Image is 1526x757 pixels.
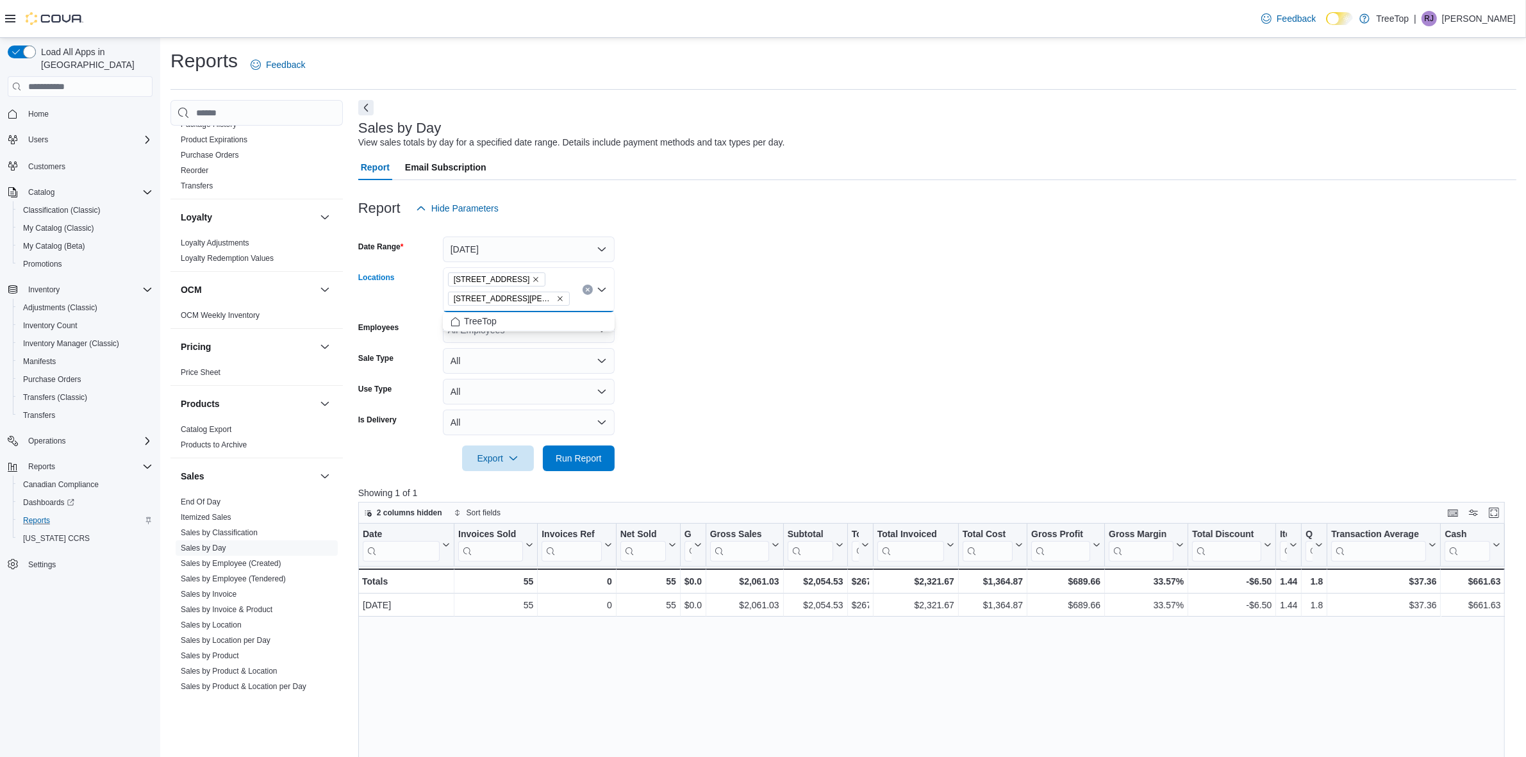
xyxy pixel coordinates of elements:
[620,529,665,562] div: Net Sold
[181,283,315,296] button: OCM
[458,529,523,562] div: Invoices Sold
[18,495,79,510] a: Dashboards
[181,424,231,435] span: Catalog Export
[170,308,343,328] div: OCM
[3,131,158,149] button: Users
[23,259,62,269] span: Promotions
[18,300,153,315] span: Adjustments (Classic)
[443,348,615,374] button: All
[1466,505,1481,520] button: Display options
[36,46,153,71] span: Load All Apps in [GEOGRAPHIC_DATA]
[181,367,220,378] span: Price Sheet
[18,408,60,423] a: Transfers
[18,238,90,254] a: My Catalog (Beta)
[18,300,103,315] a: Adjustments (Classic)
[23,303,97,313] span: Adjustments (Classic)
[1280,529,1297,562] button: Items Per Transaction
[1376,11,1409,26] p: TreeTop
[181,470,315,483] button: Sales
[181,543,226,553] span: Sales by Day
[684,597,702,613] div: $0.00
[181,681,306,692] span: Sales by Product & Location per Day
[18,336,153,351] span: Inventory Manager (Classic)
[181,559,281,568] a: Sales by Employee (Created)
[3,183,158,201] button: Catalog
[18,318,153,333] span: Inventory Count
[1109,529,1184,562] button: Gross Margin
[963,597,1023,613] div: $1,364.87
[26,12,83,25] img: Cova
[181,440,247,449] a: Products to Archive
[181,513,231,522] a: Itemized Sales
[1306,529,1323,562] button: Qty Per Transaction
[18,203,106,218] a: Classification (Classic)
[18,390,92,405] a: Transfers (Classic)
[13,370,158,388] button: Purchase Orders
[18,531,95,546] a: [US_STATE] CCRS
[181,166,208,175] a: Reorder
[18,477,153,492] span: Canadian Compliance
[181,311,260,320] a: OCM Weekly Inventory
[1109,529,1174,541] div: Gross Margin
[181,397,220,410] h3: Products
[181,574,286,583] a: Sales by Employee (Tendered)
[358,322,399,333] label: Employees
[3,104,158,123] button: Home
[28,135,48,145] span: Users
[532,276,540,283] button: Remove 150 Nipissing Road, Unit 3 from selection in this group
[23,459,60,474] button: Reports
[8,99,153,607] nav: Complex example
[443,237,615,262] button: [DATE]
[359,505,447,520] button: 2 columns hidden
[181,425,231,434] a: Catalog Export
[170,494,343,715] div: Sales
[23,410,55,420] span: Transfers
[684,529,691,562] div: Gift Card Sales
[1306,529,1313,541] div: Qty Per Transaction
[181,620,242,630] span: Sales by Location
[13,255,158,273] button: Promotions
[1280,529,1287,562] div: Items Per Transaction
[454,273,530,286] span: [STREET_ADDRESS]
[181,528,258,537] a: Sales by Classification
[181,211,212,224] h3: Loyalty
[358,201,401,216] h3: Report
[18,408,153,423] span: Transfers
[13,406,158,424] button: Transfers
[709,529,768,541] div: Gross Sales
[181,604,272,615] span: Sales by Invoice & Product
[23,185,60,200] button: Catalog
[358,415,397,425] label: Is Delivery
[1256,6,1321,31] a: Feedback
[597,285,607,295] button: Close list of options
[170,48,238,74] h1: Reports
[1031,574,1100,589] div: $689.66
[877,529,954,562] button: Total Invoiced
[181,544,226,553] a: Sales by Day
[684,529,701,562] button: Gift Cards
[181,368,220,377] a: Price Sheet
[317,282,333,297] button: OCM
[1414,11,1416,26] p: |
[23,106,153,122] span: Home
[358,384,392,394] label: Use Type
[181,340,315,353] button: Pricing
[181,651,239,661] span: Sales by Product
[1192,574,1272,589] div: -$6.50
[18,354,61,369] a: Manifests
[18,256,153,272] span: Promotions
[170,365,343,385] div: Pricing
[542,529,611,562] button: Invoices Ref
[377,508,442,518] span: 2 columns hidden
[709,529,779,562] button: Gross Sales
[1331,529,1426,541] div: Transaction Average
[542,529,601,562] div: Invoices Ref
[458,574,533,589] div: 55
[317,469,333,484] button: Sales
[170,235,343,271] div: Loyalty
[18,372,153,387] span: Purchase Orders
[1445,529,1490,562] div: Cash
[877,574,954,589] div: $2,321.67
[1109,597,1184,613] div: 33.57%
[363,597,450,613] div: [DATE]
